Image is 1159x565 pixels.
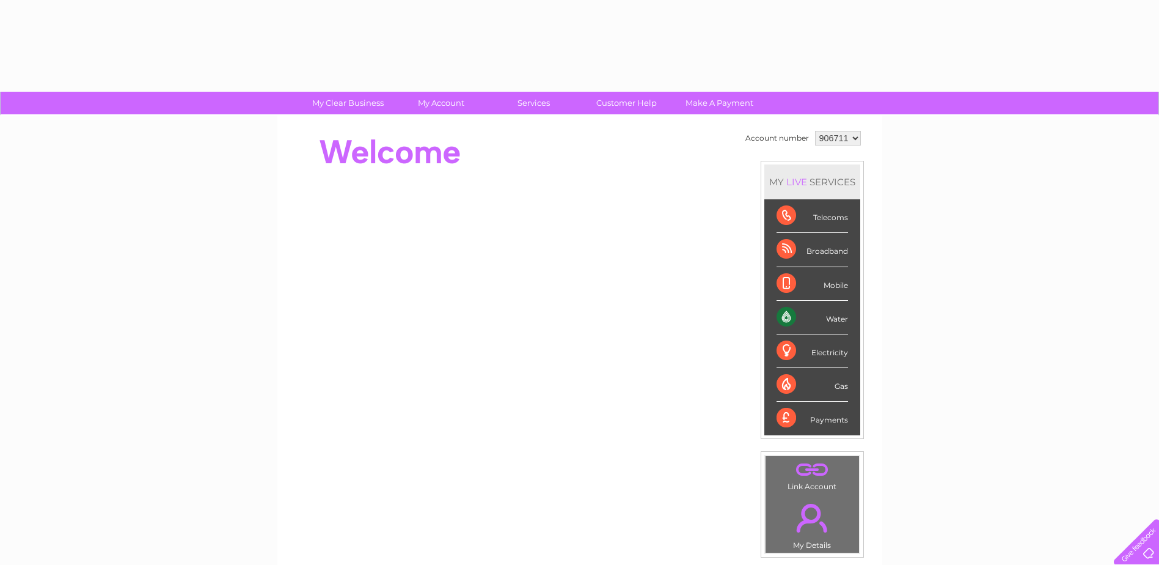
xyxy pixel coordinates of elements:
[769,497,856,539] a: .
[777,267,848,301] div: Mobile
[765,456,860,494] td: Link Account
[777,233,848,267] div: Broadband
[298,92,398,114] a: My Clear Business
[669,92,770,114] a: Make A Payment
[777,199,848,233] div: Telecoms
[784,176,810,188] div: LIVE
[777,368,848,402] div: Gas
[390,92,491,114] a: My Account
[777,301,848,334] div: Water
[769,459,856,481] a: .
[765,493,860,553] td: My Details
[483,92,584,114] a: Services
[742,128,812,149] td: Account number
[764,164,860,199] div: MY SERVICES
[777,334,848,368] div: Electricity
[576,92,677,114] a: Customer Help
[777,402,848,435] div: Payments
